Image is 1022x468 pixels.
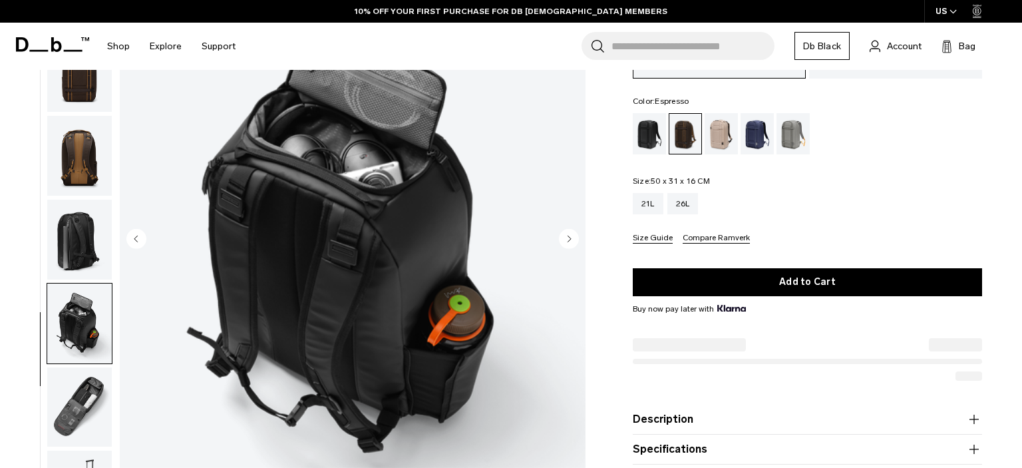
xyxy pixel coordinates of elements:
[107,23,130,70] a: Shop
[776,113,810,154] a: Sand Grey
[651,176,710,186] span: 50 x 31 x 16 CM
[887,39,922,53] span: Account
[47,199,112,280] button: Ramverk Backpack 26L Espresso
[633,234,673,244] button: Size Guide
[202,23,236,70] a: Support
[683,234,750,244] button: Compare Ramverk
[633,193,663,214] a: 21L
[870,38,922,54] a: Account
[47,200,112,280] img: Ramverk Backpack 26L Espresso
[705,113,738,154] a: Fogbow Beige
[47,367,112,447] img: Ramverk Backpack 26L Espresso
[717,305,746,312] img: {"height" => 20, "alt" => "Klarna"}
[559,229,579,252] button: Next slide
[47,116,112,196] img: Ramverk Backpack 26L Espresso
[633,177,710,185] legend: Size:
[655,97,689,106] span: Espresso
[47,284,112,363] img: Ramverk Backpack 26L Espresso
[47,33,112,113] img: Ramverk Backpack 26L Espresso
[633,268,982,296] button: Add to Cart
[47,283,112,364] button: Ramverk Backpack 26L Espresso
[633,97,689,105] legend: Color:
[941,38,975,54] button: Bag
[633,113,666,154] a: Black Out
[126,229,146,252] button: Previous slide
[633,441,982,457] button: Specifications
[355,5,667,17] a: 10% OFF YOUR FIRST PURCHASE FOR DB [DEMOGRAPHIC_DATA] MEMBERS
[669,113,702,154] a: Espresso
[794,32,850,60] a: Db Black
[633,303,746,315] span: Buy now pay later with
[47,367,112,448] button: Ramverk Backpack 26L Espresso
[150,23,182,70] a: Explore
[97,23,246,70] nav: Main Navigation
[47,32,112,113] button: Ramverk Backpack 26L Espresso
[47,115,112,196] button: Ramverk Backpack 26L Espresso
[633,411,982,427] button: Description
[741,113,774,154] a: Blue Hour
[667,193,699,214] a: 26L
[959,39,975,53] span: Bag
